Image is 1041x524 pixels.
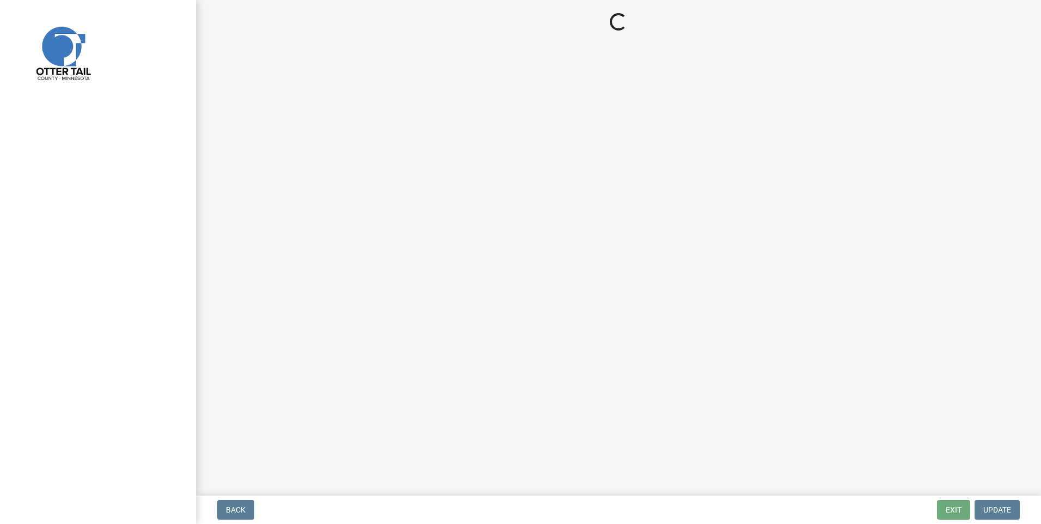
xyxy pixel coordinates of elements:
[983,505,1011,514] span: Update
[975,500,1020,520] button: Update
[217,500,254,520] button: Back
[22,11,103,93] img: Otter Tail County, Minnesota
[226,505,246,514] span: Back
[937,500,970,520] button: Exit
